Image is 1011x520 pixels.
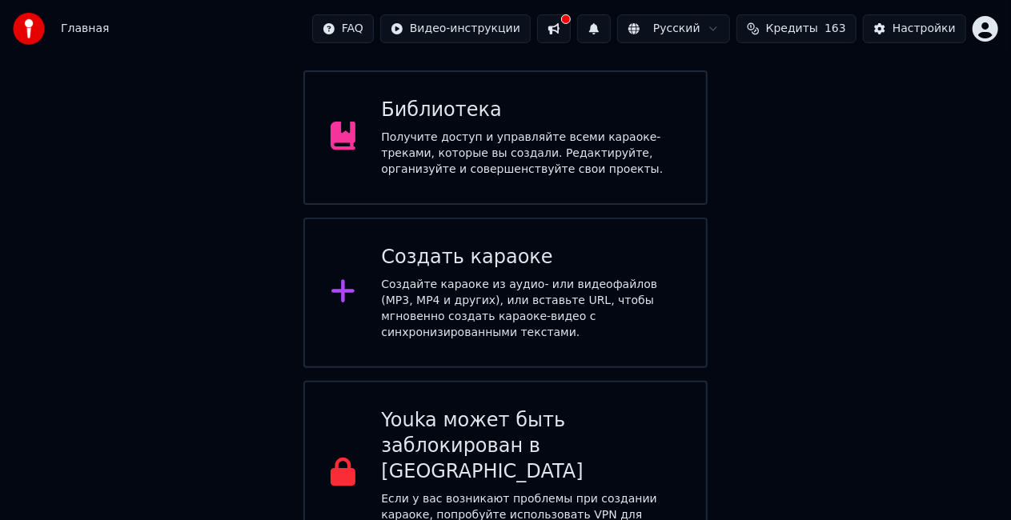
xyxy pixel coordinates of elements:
button: FAQ [312,14,374,43]
div: Получите доступ и управляйте всеми караоке-треками, которые вы создали. Редактируйте, организуйте... [381,130,680,178]
span: Кредиты [766,21,818,37]
nav: breadcrumb [61,21,109,37]
div: Библиотека [381,98,680,123]
button: Настройки [863,14,966,43]
div: Настройки [893,21,956,37]
img: youka [13,13,45,45]
div: Youka может быть заблокирован в [GEOGRAPHIC_DATA] [381,408,680,485]
button: Видео-инструкции [380,14,531,43]
div: Создайте караоке из аудио- или видеофайлов (MP3, MP4 и других), или вставьте URL, чтобы мгновенно... [381,277,680,341]
div: Создать караоке [381,245,680,270]
span: Главная [61,21,109,37]
span: 163 [824,21,846,37]
button: Кредиты163 [736,14,857,43]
